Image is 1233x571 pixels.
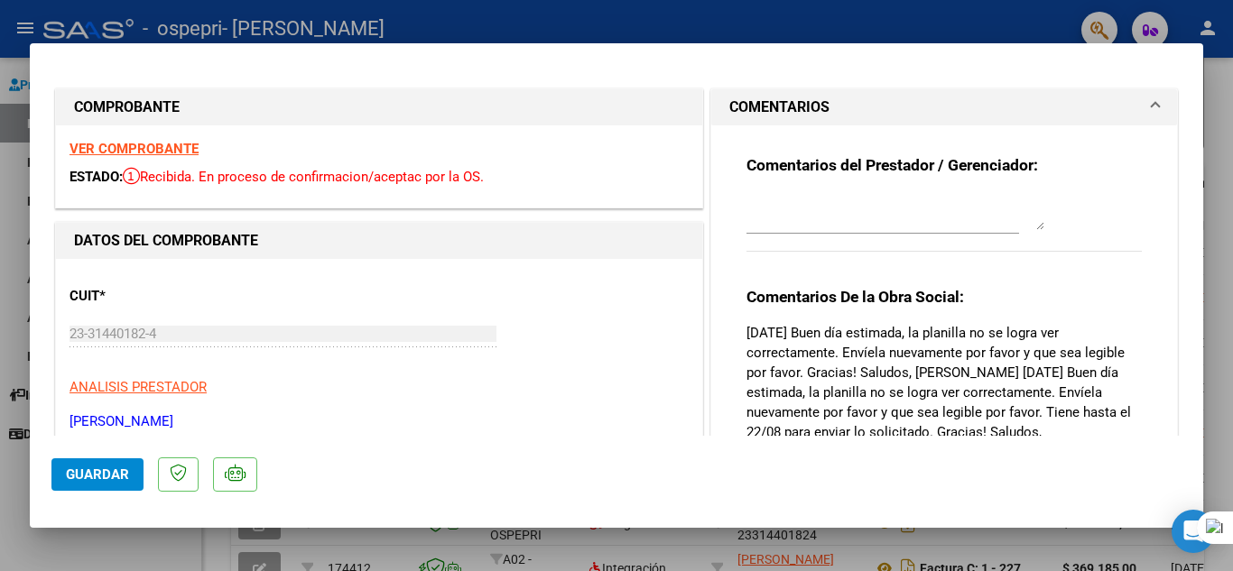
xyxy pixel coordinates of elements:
[74,232,258,249] strong: DATOS DEL COMPROBANTE
[729,97,830,118] h1: COMENTARIOS
[711,89,1177,125] mat-expansion-panel-header: COMENTARIOS
[51,458,144,491] button: Guardar
[123,169,484,185] span: Recibida. En proceso de confirmacion/aceptac por la OS.
[746,288,964,306] strong: Comentarios De la Obra Social:
[1172,510,1215,553] div: Open Intercom Messenger
[70,141,199,157] a: VER COMPROBANTE
[70,286,255,307] p: CUIT
[70,379,207,395] span: ANALISIS PRESTADOR
[74,98,180,115] strong: COMPROBANTE
[746,156,1038,174] strong: Comentarios del Prestador / Gerenciador:
[746,323,1142,462] p: [DATE] Buen día estimada, la planilla no se logra ver correctamente. Envíela nuevamente por favor...
[70,411,689,432] p: [PERSON_NAME]
[711,125,1177,544] div: COMENTARIOS
[70,169,123,185] span: ESTADO:
[66,466,129,483] span: Guardar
